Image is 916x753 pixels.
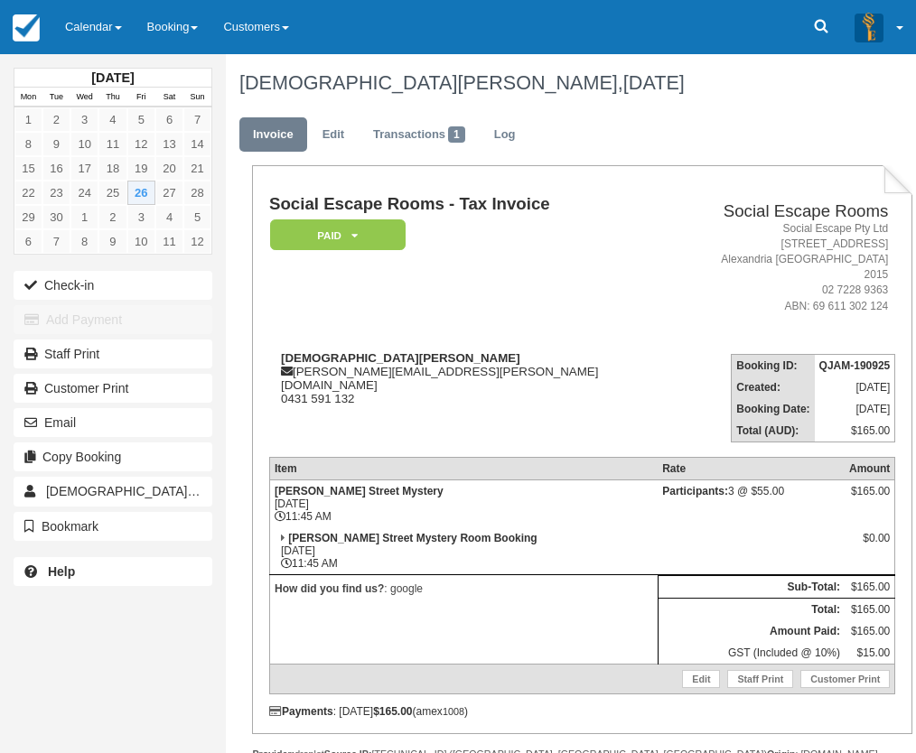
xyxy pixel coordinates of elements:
th: Tue [42,88,70,107]
a: 29 [14,205,42,229]
a: 19 [127,156,155,181]
button: Check-in [14,271,212,300]
a: 1 [14,107,42,132]
a: 4 [98,107,126,132]
a: 6 [14,229,42,254]
th: Mon [14,88,42,107]
a: 11 [98,132,126,156]
a: Help [14,557,212,586]
td: $165.00 [845,575,895,598]
a: 6 [155,107,183,132]
a: 18 [98,156,126,181]
th: Sun [183,88,211,107]
th: Total: [658,598,845,620]
td: $15.00 [845,642,895,665]
a: 15 [14,156,42,181]
div: [PERSON_NAME][EMAIL_ADDRESS][PERSON_NAME][DOMAIN_NAME] 0431 591 132 [269,351,688,405]
b: Help [48,564,75,579]
a: Transactions1 [360,117,479,153]
em: Paid [270,219,406,251]
a: Customer Print [800,670,890,688]
a: 1 [70,205,98,229]
a: 8 [14,132,42,156]
a: 21 [183,156,211,181]
td: 3 @ $55.00 [658,479,845,527]
small: 1008 [443,706,464,717]
a: 11 [155,229,183,254]
a: 12 [127,132,155,156]
button: Copy Booking [14,442,212,471]
strong: Participants [662,485,728,497]
th: Rate [658,457,845,479]
a: 7 [183,107,211,132]
a: 9 [98,229,126,254]
a: Paid [269,218,399,252]
div: : [DATE] (amex ) [269,705,895,718]
a: Staff Print [14,339,212,368]
a: 22 [14,181,42,205]
strong: [DATE] [91,70,134,85]
h1: [DEMOGRAPHIC_DATA][PERSON_NAME], [239,72,900,94]
h1: Social Escape Rooms - Tax Invoice [269,195,688,214]
strong: How did you find us? [275,582,384,595]
a: 2 [42,107,70,132]
a: 20 [155,156,183,181]
th: Thu [98,88,126,107]
strong: [PERSON_NAME] Street Mystery [275,485,444,497]
th: Booking Date: [732,398,815,420]
a: 10 [70,132,98,156]
a: Edit [682,670,720,688]
a: 8 [70,229,98,254]
span: [DEMOGRAPHIC_DATA][PERSON_NAME] [46,484,292,498]
strong: Payments [269,705,333,718]
td: [DATE] 11:45 AM [269,527,658,575]
span: 1 [448,126,465,143]
a: 9 [42,132,70,156]
p: : google [275,580,653,598]
td: [DATE] [815,376,895,398]
a: Invoice [239,117,307,153]
td: [DATE] 11:45 AM [269,479,658,527]
a: 24 [70,181,98,205]
a: 17 [70,156,98,181]
a: 4 [155,205,183,229]
button: Email [14,408,212,437]
a: 25 [98,181,126,205]
th: Sub-Total: [658,575,845,598]
a: 23 [42,181,70,205]
address: Social Escape Pty Ltd [STREET_ADDRESS] Alexandria [GEOGRAPHIC_DATA] 2015 02 7228 9363 ABN: 69 611... [696,221,888,314]
strong: [DEMOGRAPHIC_DATA][PERSON_NAME] [281,351,520,365]
a: Edit [309,117,358,153]
th: Total (AUD): [732,420,815,442]
th: Created: [732,376,815,398]
td: $165.00 [845,598,895,620]
th: Wed [70,88,98,107]
a: 12 [183,229,211,254]
a: 5 [127,107,155,132]
a: 27 [155,181,183,205]
td: $165.00 [815,420,895,442]
th: Fri [127,88,155,107]
div: $165.00 [849,485,890,512]
a: 14 [183,132,211,156]
a: 28 [183,181,211,205]
td: $165.00 [845,620,895,642]
a: 7 [42,229,70,254]
a: Customer Print [14,374,212,403]
a: 3 [70,107,98,132]
a: 3 [127,205,155,229]
button: Add Payment [14,305,212,334]
strong: [PERSON_NAME] Street Mystery Room Booking [288,532,537,544]
a: [DEMOGRAPHIC_DATA][PERSON_NAME] [14,477,212,506]
h2: Social Escape Rooms [696,202,888,221]
a: 2 [98,205,126,229]
a: 5 [183,205,211,229]
th: Sat [155,88,183,107]
a: Staff Print [727,670,793,688]
a: 10 [127,229,155,254]
th: Amount [845,457,895,479]
td: [DATE] [815,398,895,420]
th: Item [269,457,658,479]
a: Log [481,117,529,153]
a: 13 [155,132,183,156]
